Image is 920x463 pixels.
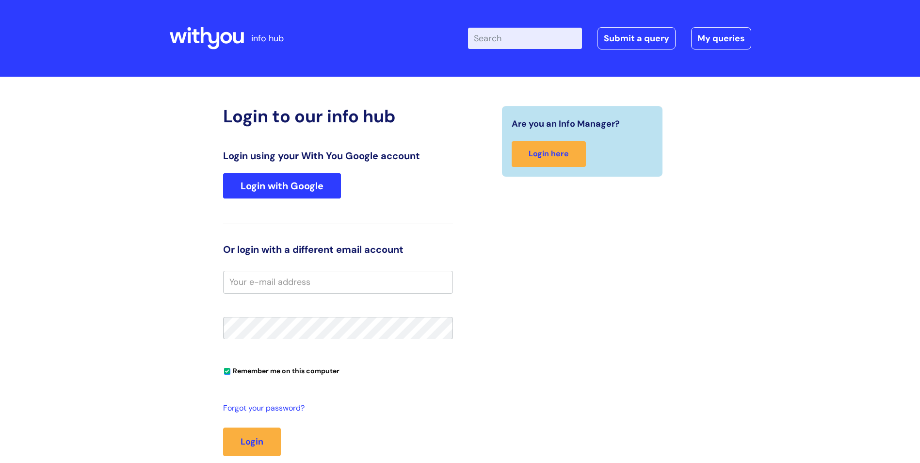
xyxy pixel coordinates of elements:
[223,173,341,198] a: Login with Google
[597,27,676,50] a: Submit a query
[251,31,284,46] p: info hub
[223,150,453,162] h3: Login using your With You Google account
[223,106,453,127] h2: Login to our info hub
[512,116,620,132] span: Are you an Info Manager?
[223,364,339,375] label: Remember me on this computer
[691,27,751,50] a: My queries
[223,401,448,415] a: Forgot your password?
[223,271,453,293] input: Your e-mail address
[468,28,582,49] input: Search
[223,244,453,255] h3: Or login with a different email account
[223,428,281,456] button: Login
[223,363,453,378] div: You can uncheck this option if you're logging in from a shared device
[512,141,586,167] a: Login here
[224,368,230,375] input: Remember me on this computer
